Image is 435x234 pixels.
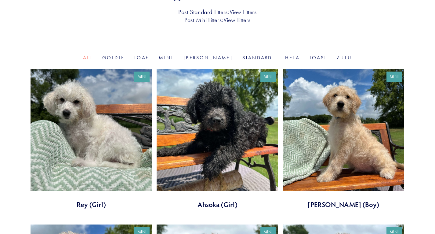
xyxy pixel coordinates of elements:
[102,55,125,61] a: Goldie
[309,55,327,61] a: Toast
[223,16,251,24] a: View Litters
[337,55,352,61] a: Zulu
[183,55,233,61] a: [PERSON_NAME]
[31,8,404,24] h3: Past Standard Litters: Past Mini Litters:
[242,55,272,61] a: Standard
[230,8,257,16] a: View Litters
[159,55,174,61] a: Mini
[83,55,92,61] a: All
[134,55,149,61] a: Loaf
[282,55,299,61] a: Theta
